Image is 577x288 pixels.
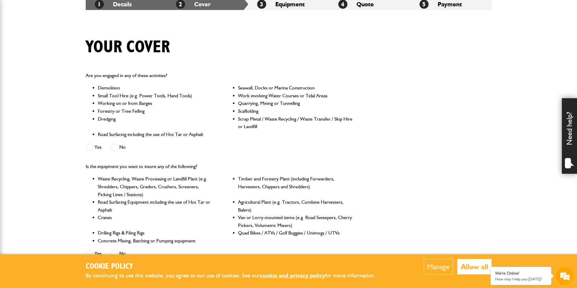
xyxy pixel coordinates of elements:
li: Demolition [98,84,213,92]
li: Road Surfacing Equipment including the use of Hot Tar or Asphalt [98,198,213,214]
div: Chat with us now [32,34,102,42]
label: Yes [86,144,101,151]
li: Concrete Mixing, Batching or Pumping equipment [98,237,213,245]
li: Quad Bikes / ATVs / Golf Buggies / Unimogs / UTVs [238,229,353,237]
li: Scrap Metal / Waste Recycling / Waste Transfer / Skip Hire or Landfill [238,115,353,131]
li: Cranes [98,214,213,229]
li: Waste Recycling, Waste Processing or Landfill Plant (e.g. Shredders, Chippers, Graders, Crushers,... [98,175,213,198]
button: Manage [424,259,453,274]
li: Van or Lorry-mounted items (e.g. Road Sweepers, Cherry Pickers, Volumetric Mixers) [238,214,353,229]
input: Enter your email address [8,74,111,87]
a: cookie and privacy policy [260,272,325,279]
button: Allow all [457,259,492,274]
li: Seawall, Docks or Marina Construction [238,84,353,92]
div: Minimize live chat window [99,3,114,18]
textarea: Type your message and hit 'Enter' [8,109,111,181]
label: Yes [86,250,101,257]
label: No [111,250,126,257]
div: Need help? [562,98,577,174]
p: Are you engaged in any of these activities? [86,72,353,79]
li: Work involving Water Courses or Tidal Areas [238,92,353,100]
a: 1Details [95,1,132,8]
p: Is the equipment you want to insure any of the following? [86,163,353,170]
li: Dredging [98,115,213,131]
div: We're Online! [495,271,547,276]
h2: Cookie Policy [86,262,386,271]
input: Enter your phone number [8,92,111,105]
img: d_20077148190_company_1631870298795_20077148190 [10,34,25,42]
li: Quarrying, Mining or Tunnelling [238,99,353,107]
li: Forestry or Tree Felling [98,107,213,115]
li: Drilling Rigs & Piling Rigs [98,229,213,237]
label: No [111,144,126,151]
li: Scaffolding [238,107,353,115]
em: Start Chat [82,186,110,194]
p: How may I help you today? [495,277,547,281]
li: Small Tool Hire (e.g. Power Tools, Hand Tools) [98,92,213,100]
li: Agricultural Plant (e.g. Tractors, Combine Harvesters, Balers) [238,198,353,214]
h1: Your cover [86,37,170,57]
li: Timber and Forestry Plant (including Forwarders, Harvesters, Chippers and Shredders) [238,175,353,198]
li: Road Surfacing including the use of Hot Tar or Asphalt [98,131,213,138]
p: By continuing to use this website, you agree to our use of cookies. See our for more information. [86,271,386,280]
li: Working on or from Barges [98,99,213,107]
input: Enter your last name [8,56,111,69]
